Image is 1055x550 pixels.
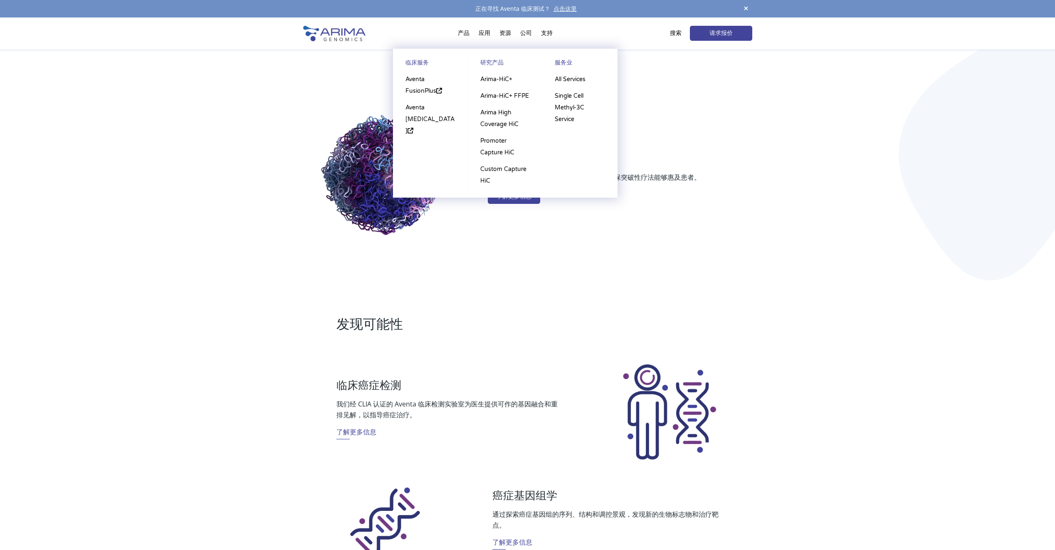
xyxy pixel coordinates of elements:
[620,363,719,462] img: Clinical Testing Icon
[336,399,563,420] p: 我们经 CLIA 认证的 Aventa 临床检测实验室为医生提供可作的基因融合和重排见解，以指导癌症治疗。
[551,71,609,88] a: All Services
[476,88,534,104] a: Arima-HiC+ FFPE
[1013,510,1055,550] iframe: Chat Widget
[405,76,436,94] font: Aventa FusionPlus
[488,146,752,172] h1: 重新定义癌症诊断
[690,26,752,41] a: 请求报价
[476,133,534,161] a: Promoter Capture HiC
[551,88,609,128] a: Single Cell Methyl-3C Service
[475,5,580,12] font: 正在寻找 Aventa 临床测试？
[476,57,534,71] a: 研究产品
[336,426,376,439] a: 了解更多信息
[401,57,460,71] a: 临床服务
[476,161,534,189] a: Custom Capture HiC
[405,104,455,134] font: Aventa [MEDICAL_DATA]
[670,28,682,39] p: 搜索
[492,537,532,550] a: 了解更多信息
[551,57,609,71] a: 服务业
[1013,510,1055,550] div: 聊天小组件
[336,379,563,399] h3: 临床癌症检测
[476,71,534,88] a: Arima-HiC+
[476,104,534,133] a: Arima High Coverage HiC
[336,315,634,340] h2: 发现可能性
[492,489,719,509] h3: 癌症基因组学
[401,99,460,139] a: Aventa [MEDICAL_DATA]
[550,5,580,12] a: 点击这里
[492,509,719,530] p: 通过探索癌症基因组的序列、结构和调控景观，发现新的生物标志物和治疗靶点。
[401,71,460,99] a: Aventa FusionPlus
[303,26,366,41] img: Arima-Genomics-logo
